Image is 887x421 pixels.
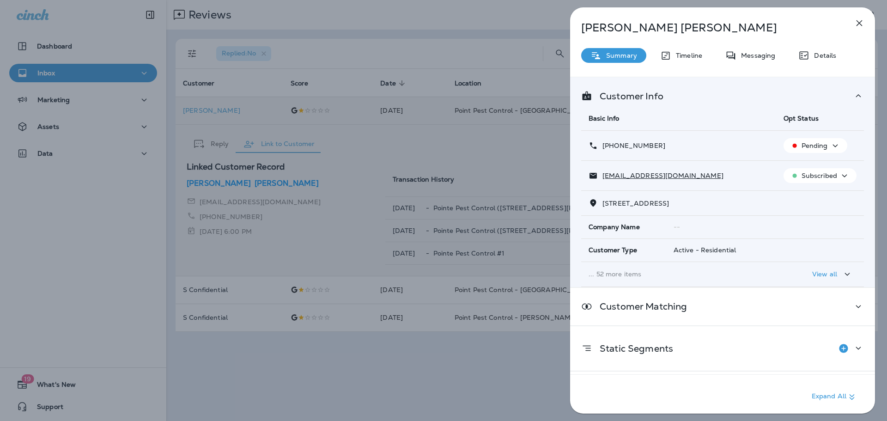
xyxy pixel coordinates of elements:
[809,52,836,59] p: Details
[808,266,857,283] button: View all
[784,114,819,122] span: Opt Status
[802,142,828,149] p: Pending
[736,52,775,59] p: Messaging
[602,199,669,207] span: [STREET_ADDRESS]
[592,345,673,352] p: Static Segments
[598,142,665,149] p: [PHONE_NUMBER]
[674,223,680,231] span: --
[589,246,637,254] span: Customer Type
[592,303,687,310] p: Customer Matching
[674,246,736,254] span: Active - Residential
[589,114,619,122] span: Basic Info
[812,391,857,403] p: Expand All
[601,52,637,59] p: Summary
[802,172,837,179] p: Subscribed
[834,339,853,358] button: Add to Static Segment
[784,138,847,153] button: Pending
[592,92,663,100] p: Customer Info
[808,389,861,405] button: Expand All
[581,21,833,34] p: [PERSON_NAME] [PERSON_NAME]
[812,270,837,278] p: View all
[784,168,857,183] button: Subscribed
[671,52,702,59] p: Timeline
[589,223,640,231] span: Company Name
[598,172,723,179] p: [EMAIL_ADDRESS][DOMAIN_NAME]
[589,270,769,278] p: ... 52 more items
